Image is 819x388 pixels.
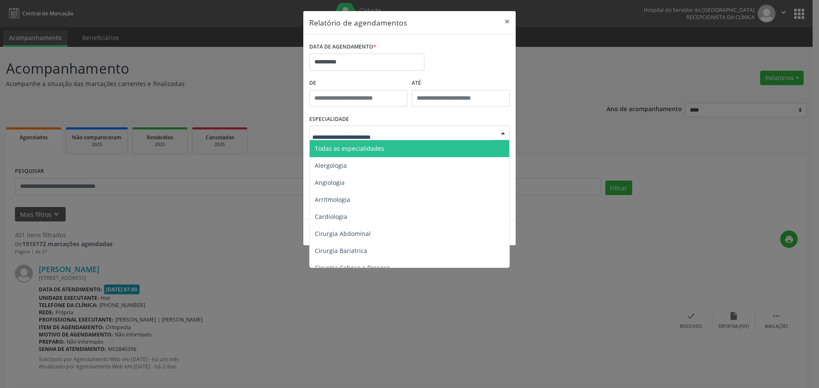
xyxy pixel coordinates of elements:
[315,230,371,238] span: Cirurgia Abdominal
[309,40,376,54] label: DATA DE AGENDAMENTO
[315,213,347,221] span: Cardiologia
[412,77,510,90] label: ATÉ
[315,247,367,255] span: Cirurgia Bariatrica
[315,264,390,272] span: Cirurgia Cabeça e Pescoço
[499,11,516,32] button: Close
[315,178,345,187] span: Angiologia
[315,195,350,204] span: Arritmologia
[315,161,347,170] span: Alergologia
[309,17,407,28] h5: Relatório de agendamentos
[315,144,384,152] span: Todas as especialidades
[309,77,407,90] label: De
[309,113,349,126] label: ESPECIALIDADE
